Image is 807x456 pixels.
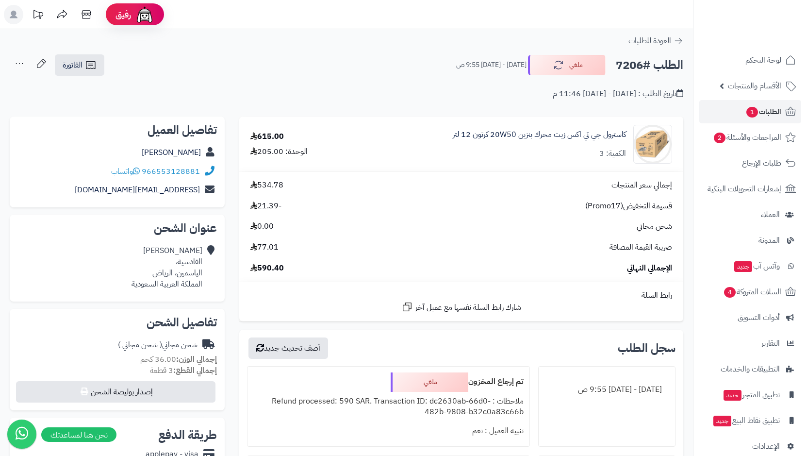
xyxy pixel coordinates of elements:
[544,380,669,399] div: [DATE] - [DATE] 9:55 ص
[745,53,781,67] span: لوحة التحكم
[26,5,50,27] a: تحديثات المنصة
[553,88,683,100] div: تاريخ الطلب : [DATE] - [DATE] 11:46 م
[634,125,672,164] img: 1698178188-CASTROL%20GTX%2020W50-90x90.jpg
[17,124,217,136] h2: تفاصيل العميل
[628,35,671,47] span: العودة للطلبات
[713,131,781,144] span: المراجعات والأسئلة
[733,259,780,273] span: وآتس آب
[468,376,524,388] b: تم إرجاع المخزون
[75,184,200,196] a: [EMAIL_ADDRESS][DOMAIN_NAME]
[115,9,131,20] span: رفيق
[761,337,780,350] span: التقارير
[16,381,215,403] button: إصدار بوليصة الشحن
[699,357,801,381] a: التطبيقات والخدمات
[746,107,758,118] span: 1
[250,131,284,142] div: 615.00
[699,332,801,355] a: التقارير
[699,306,801,329] a: أدوات التسويق
[55,54,104,76] a: الفاتورة
[699,383,801,406] a: تطبيق المتجرجديد
[140,354,217,365] small: 36.00 كجم
[158,429,217,441] h2: طريقة الدفع
[118,339,162,351] span: ( شحن مجاني )
[135,5,154,24] img: ai-face.png
[253,422,524,440] div: تنبيه العميل : نعم
[250,180,283,191] span: 534.78
[616,55,683,75] h2: الطلب #7206
[599,148,626,159] div: الكمية: 3
[150,365,217,376] small: 3 قطعة
[742,156,781,170] span: طلبات الإرجاع
[250,263,284,274] span: 590.40
[627,263,672,274] span: الإجمالي النهائي
[758,234,780,247] span: المدونة
[118,339,198,351] div: شحن مجاني
[142,166,200,177] a: 966553128881
[253,392,524,422] div: ملاحظات : Refund processed: 590 SAR. Transaction ID: dc2630ab-66d0-482b-9808-b32c0a83c66b
[250,242,279,253] span: 77.01
[63,59,82,71] span: الفاتورة
[528,55,606,75] button: ملغي
[714,133,725,143] span: 2
[699,203,801,226] a: العملاء
[132,245,202,289] div: [PERSON_NAME] القادسية، الياسمين، الرياض المملكة العربية السعودية
[699,49,801,72] a: لوحة التحكم
[699,177,801,201] a: إشعارات التحويلات البنكية
[699,152,801,175] a: طلبات الإرجاع
[728,79,781,93] span: الأقسام والمنتجات
[708,182,781,196] span: إشعارات التحويلات البنكية
[738,311,780,324] span: أدوات التسويق
[391,372,468,392] div: ملغي
[745,105,781,118] span: الطلبات
[111,166,140,177] a: واتساب
[723,285,781,299] span: السلات المتروكة
[699,254,801,278] a: وآتس آبجديد
[724,390,741,401] span: جديد
[17,317,217,328] h2: تفاصيل الشحن
[628,35,683,47] a: العودة للطلبات
[176,354,217,365] strong: إجمالي الوزن:
[761,208,780,221] span: العملاء
[618,342,675,354] h3: سجل الطلب
[752,439,780,453] span: الإعدادات
[585,201,672,212] span: قسيمة التخفيض(Promo17)
[611,180,672,191] span: إجمالي سعر المنتجات
[250,146,308,157] div: الوحدة: 205.00
[699,409,801,432] a: تطبيق نقاط البيعجديد
[456,60,527,70] small: [DATE] - [DATE] 9:55 ص
[250,221,274,232] span: 0.00
[142,147,201,158] a: [PERSON_NAME]
[243,290,679,301] div: رابط السلة
[453,129,626,140] a: كاسترول جي تي اكس زيت محرك بنزين 20W50 كرتون 12 لتر
[734,261,752,272] span: جديد
[415,302,521,313] span: شارك رابط السلة نفسها مع عميل آخر
[724,287,736,298] span: 4
[721,362,780,376] span: التطبيقات والخدمات
[741,27,798,48] img: logo-2.png
[699,126,801,149] a: المراجعات والأسئلة2
[699,100,801,123] a: الطلبات1
[17,222,217,234] h2: عنوان الشحن
[250,201,281,212] span: -21.39
[699,280,801,304] a: السلات المتروكة4
[713,416,731,426] span: جديد
[401,301,521,313] a: شارك رابط السلة نفسها مع عميل آخر
[637,221,672,232] span: شحن مجاني
[248,338,328,359] button: أضف تحديث جديد
[723,388,780,402] span: تطبيق المتجر
[609,242,672,253] span: ضريبة القيمة المضافة
[712,414,780,427] span: تطبيق نقاط البيع
[173,365,217,376] strong: إجمالي القطع:
[699,229,801,252] a: المدونة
